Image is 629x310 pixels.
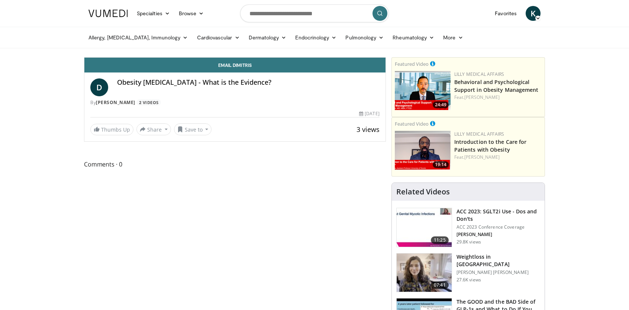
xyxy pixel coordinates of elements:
[454,154,542,161] div: Feat.
[464,154,500,160] a: [PERSON_NAME]
[457,224,540,230] p: ACC 2023 Conference Coverage
[396,187,450,196] h4: Related Videos
[490,6,521,21] a: Favorites
[88,10,128,17] img: VuMedi Logo
[397,208,452,247] img: 9258cdf1-0fbf-450b-845f-99397d12d24a.150x105_q85_crop-smart_upscale.jpg
[397,254,452,292] img: 9983fed1-7565-45be-8934-aef1103ce6e2.150x105_q85_crop-smart_upscale.jpg
[396,253,540,293] a: 07:41 Weightloss in [GEOGRAPHIC_DATA] [PERSON_NAME] [PERSON_NAME] 27.6K views
[90,99,380,106] div: By
[433,101,449,108] span: 24:49
[84,30,193,45] a: Allergy, [MEDICAL_DATA], Immunology
[96,99,135,106] a: [PERSON_NAME]
[240,4,389,22] input: Search topics, interventions
[132,6,174,21] a: Specialties
[341,30,388,45] a: Pulmonology
[84,58,386,72] a: Email Dimitris
[90,78,108,96] a: D
[395,131,451,170] a: 19:14
[136,99,161,106] a: 2 Videos
[396,208,540,247] a: 11:25 ACC 2023: SGLT2i Use - Dos and Don'ts ACC 2023 Conference Coverage [PERSON_NAME] 29.8K views
[244,30,291,45] a: Dermatology
[395,131,451,170] img: acc2e291-ced4-4dd5-b17b-d06994da28f3.png.150x105_q85_crop-smart_upscale.png
[90,124,133,135] a: Thumbs Up
[395,120,429,127] small: Featured Video
[454,94,542,101] div: Feat.
[291,30,341,45] a: Endocrinology
[395,71,451,110] a: 24:49
[433,161,449,168] span: 19:14
[457,208,540,223] h3: ACC 2023: SGLT2i Use - Dos and Don'ts
[457,253,540,268] h3: Weightloss in [GEOGRAPHIC_DATA]
[457,269,540,275] p: [PERSON_NAME] [PERSON_NAME]
[388,30,439,45] a: Rheumatology
[464,94,500,100] a: [PERSON_NAME]
[174,6,209,21] a: Browse
[439,30,467,45] a: More
[454,78,539,93] a: Behavioral and Psychological Support in Obesity Management
[84,159,386,169] span: Comments 0
[174,123,212,135] button: Save to
[136,123,171,135] button: Share
[431,236,449,244] span: 11:25
[117,78,380,87] h4: Obesity [MEDICAL_DATA] - What is the Evidence?
[193,30,244,45] a: Cardiovascular
[457,232,540,238] p: [PERSON_NAME]
[457,277,481,283] p: 27.6K views
[359,110,379,117] div: [DATE]
[395,71,451,110] img: ba3304f6-7838-4e41-9c0f-2e31ebde6754.png.150x105_q85_crop-smart_upscale.png
[395,61,429,67] small: Featured Video
[357,125,380,134] span: 3 views
[457,239,481,245] p: 29.8K views
[454,138,527,153] a: Introduction to the Care for Patients with Obesity
[431,281,449,289] span: 07:41
[454,131,504,137] a: Lilly Medical Affairs
[526,6,541,21] a: K
[454,71,504,77] a: Lilly Medical Affairs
